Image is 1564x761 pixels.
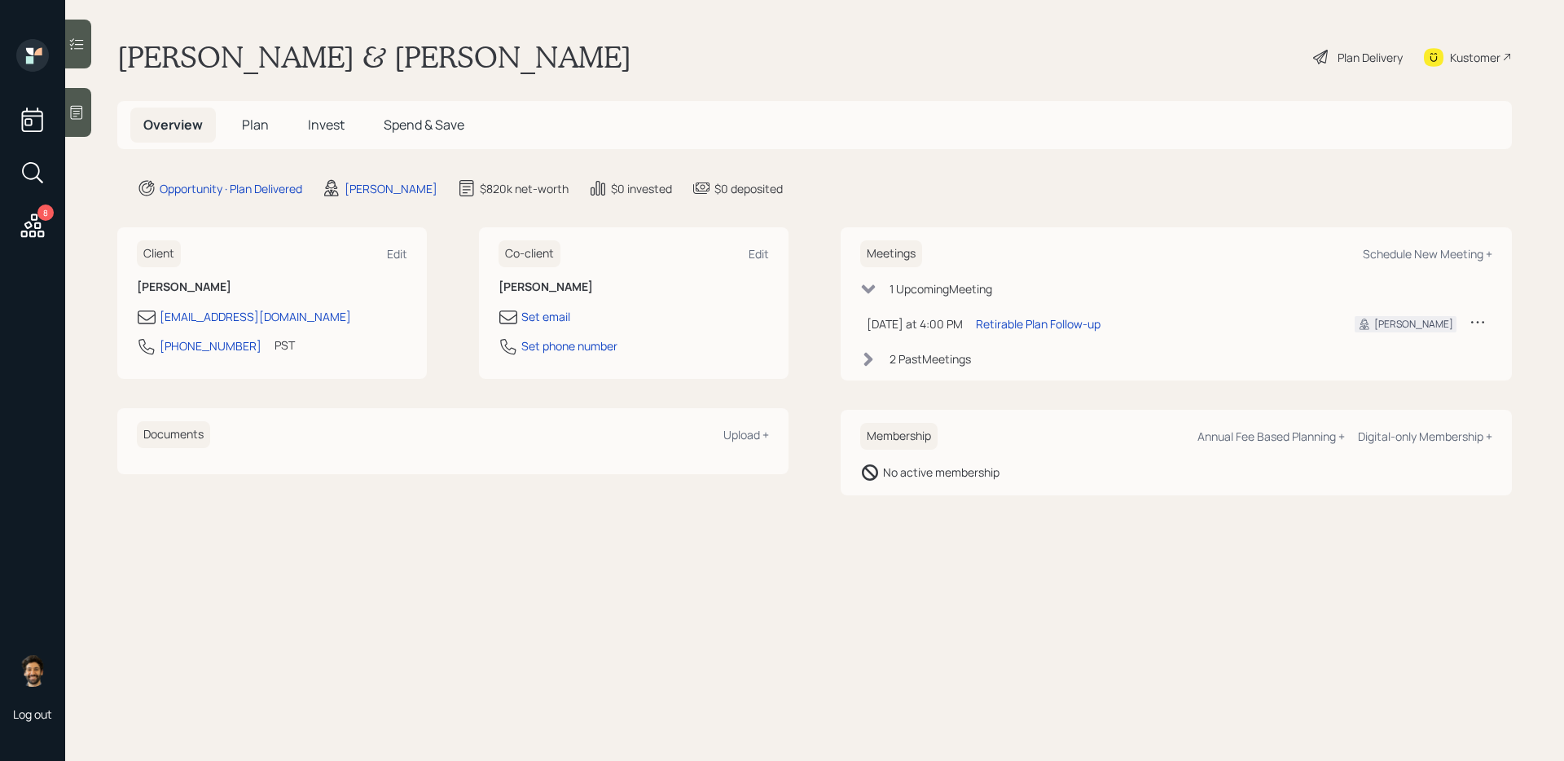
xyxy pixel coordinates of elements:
span: Plan [242,116,269,134]
div: Plan Delivery [1338,49,1403,66]
div: PST [275,337,295,354]
div: [PERSON_NAME] [1374,317,1453,332]
h6: Co-client [499,240,560,267]
div: Upload + [723,427,769,442]
div: [EMAIL_ADDRESS][DOMAIN_NAME] [160,308,351,325]
div: Retirable Plan Follow-up [976,315,1101,332]
div: Opportunity · Plan Delivered [160,180,302,197]
div: Set phone number [521,337,617,354]
div: Kustomer [1450,49,1500,66]
h6: Documents [137,421,210,448]
h6: Meetings [860,240,922,267]
div: $0 deposited [714,180,783,197]
div: 1 Upcoming Meeting [890,280,992,297]
div: 8 [37,205,54,221]
div: [DATE] at 4:00 PM [867,315,963,332]
span: Overview [143,116,203,134]
div: $0 invested [611,180,672,197]
h6: Client [137,240,181,267]
div: Annual Fee Based Planning + [1197,429,1345,444]
div: [PERSON_NAME] [345,180,437,197]
h6: [PERSON_NAME] [137,280,407,294]
div: Edit [749,246,769,262]
div: No active membership [883,464,999,481]
h6: Membership [860,423,938,450]
div: Edit [387,246,407,262]
h1: [PERSON_NAME] & [PERSON_NAME] [117,39,631,75]
img: eric-schwartz-headshot.png [16,654,49,687]
div: $820k net-worth [480,180,569,197]
div: [PHONE_NUMBER] [160,337,261,354]
div: Set email [521,308,570,325]
div: Log out [13,706,52,722]
div: Schedule New Meeting + [1363,246,1492,262]
div: 2 Past Meeting s [890,350,971,367]
div: Digital-only Membership + [1358,429,1492,444]
span: Spend & Save [384,116,464,134]
span: Invest [308,116,345,134]
h6: [PERSON_NAME] [499,280,769,294]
